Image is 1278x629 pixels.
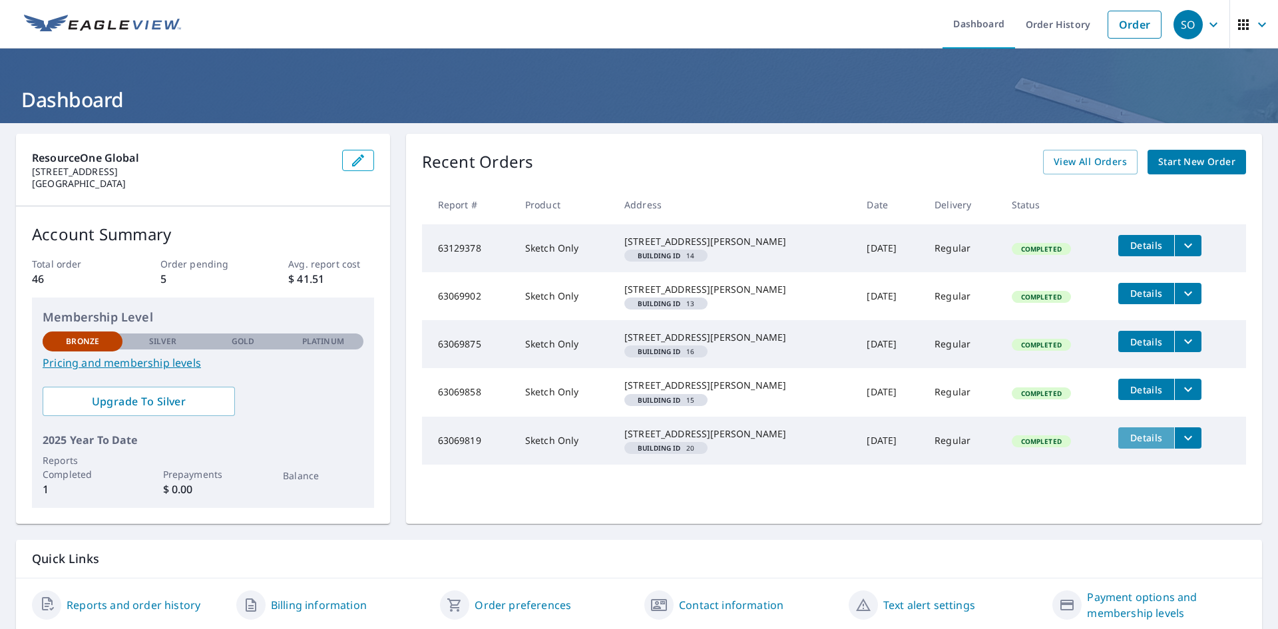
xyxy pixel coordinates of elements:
[856,368,924,416] td: [DATE]
[163,481,243,497] p: $ 0.00
[515,224,614,272] td: Sketch Only
[924,417,1000,465] td: Regular
[422,224,515,272] td: 63129378
[924,185,1000,224] th: Delivery
[422,320,515,368] td: 63069875
[515,320,614,368] td: Sketch Only
[624,283,845,296] div: [STREET_ADDRESS][PERSON_NAME]
[924,224,1000,272] td: Regular
[1174,331,1201,352] button: filesDropdownBtn-63069875
[271,597,367,613] a: Billing information
[32,178,331,190] p: [GEOGRAPHIC_DATA]
[1126,335,1166,348] span: Details
[67,597,200,613] a: Reports and order history
[1108,11,1162,39] a: Order
[1174,379,1201,400] button: filesDropdownBtn-63069858
[32,271,117,287] p: 46
[515,417,614,465] td: Sketch Only
[624,427,845,441] div: [STREET_ADDRESS][PERSON_NAME]
[856,320,924,368] td: [DATE]
[1126,287,1166,300] span: Details
[679,597,783,613] a: Contact information
[638,397,681,403] em: Building ID
[32,550,1246,567] p: Quick Links
[1013,389,1070,398] span: Completed
[924,320,1000,368] td: Regular
[1013,292,1070,302] span: Completed
[1118,379,1174,400] button: detailsBtn-63069858
[1118,283,1174,304] button: detailsBtn-63069902
[43,355,363,371] a: Pricing and membership levels
[66,335,99,347] p: Bronze
[1126,239,1166,252] span: Details
[856,417,924,465] td: [DATE]
[422,368,515,416] td: 63069858
[1148,150,1246,174] a: Start New Order
[32,150,331,166] p: ResourceOne Global
[630,300,702,307] span: 13
[1087,589,1246,621] a: Payment options and membership levels
[515,272,614,320] td: Sketch Only
[43,453,122,481] p: Reports Completed
[924,272,1000,320] td: Regular
[1013,437,1070,446] span: Completed
[149,335,177,347] p: Silver
[422,272,515,320] td: 63069902
[924,368,1000,416] td: Regular
[630,252,702,259] span: 14
[16,86,1262,113] h1: Dashboard
[43,481,122,497] p: 1
[32,257,117,271] p: Total order
[1126,431,1166,444] span: Details
[624,331,845,344] div: [STREET_ADDRESS][PERSON_NAME]
[1126,383,1166,396] span: Details
[475,597,571,613] a: Order preferences
[422,185,515,224] th: Report #
[163,467,243,481] p: Prepayments
[422,150,534,174] p: Recent Orders
[638,348,681,355] em: Building ID
[302,335,344,347] p: Platinum
[624,379,845,392] div: [STREET_ADDRESS][PERSON_NAME]
[883,597,975,613] a: Text alert settings
[1118,427,1174,449] button: detailsBtn-63069819
[1158,154,1235,170] span: Start New Order
[515,185,614,224] th: Product
[283,469,363,483] p: Balance
[32,222,374,246] p: Account Summary
[1013,244,1070,254] span: Completed
[288,257,373,271] p: Avg. report cost
[232,335,254,347] p: Gold
[515,368,614,416] td: Sketch Only
[856,185,924,224] th: Date
[856,272,924,320] td: [DATE]
[630,397,702,403] span: 15
[160,271,246,287] p: 5
[1001,185,1108,224] th: Status
[53,394,224,409] span: Upgrade To Silver
[1174,427,1201,449] button: filesDropdownBtn-63069819
[43,432,363,448] p: 2025 Year To Date
[1013,340,1070,349] span: Completed
[160,257,246,271] p: Order pending
[1054,154,1127,170] span: View All Orders
[638,252,681,259] em: Building ID
[1174,235,1201,256] button: filesDropdownBtn-63129378
[1118,235,1174,256] button: detailsBtn-63129378
[43,308,363,326] p: Membership Level
[638,300,681,307] em: Building ID
[43,387,235,416] a: Upgrade To Silver
[624,235,845,248] div: [STREET_ADDRESS][PERSON_NAME]
[614,185,856,224] th: Address
[638,445,681,451] em: Building ID
[1174,283,1201,304] button: filesDropdownBtn-63069902
[856,224,924,272] td: [DATE]
[1173,10,1203,39] div: SO
[24,15,181,35] img: EV Logo
[630,445,702,451] span: 20
[1043,150,1138,174] a: View All Orders
[422,417,515,465] td: 63069819
[32,166,331,178] p: [STREET_ADDRESS]
[288,271,373,287] p: $ 41.51
[1118,331,1174,352] button: detailsBtn-63069875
